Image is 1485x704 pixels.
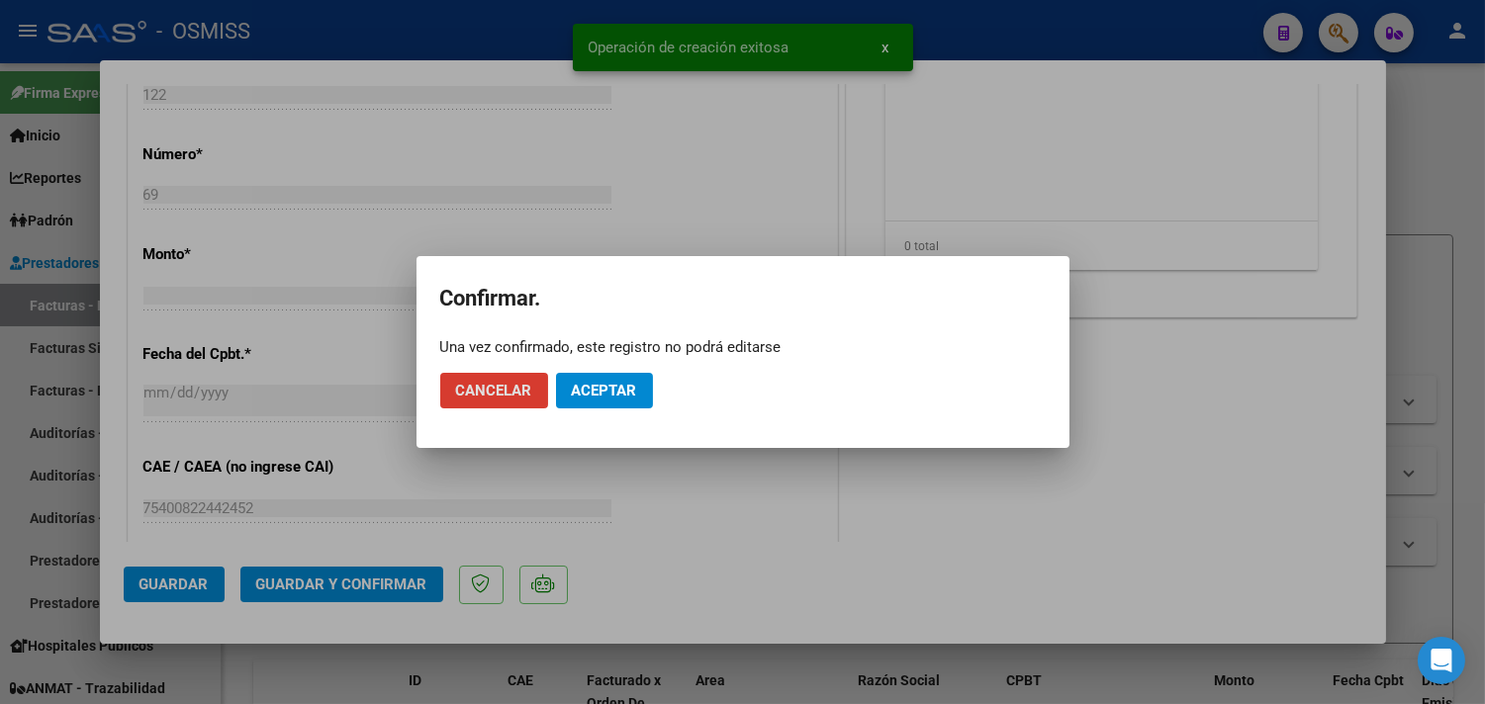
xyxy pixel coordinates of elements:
div: Una vez confirmado, este registro no podrá editarse [440,337,1046,357]
span: Aceptar [572,382,637,399]
span: Cancelar [456,382,532,399]
div: Open Intercom Messenger [1418,637,1465,684]
button: Aceptar [556,373,653,408]
h2: Confirmar. [440,280,1046,317]
button: Cancelar [440,373,548,408]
